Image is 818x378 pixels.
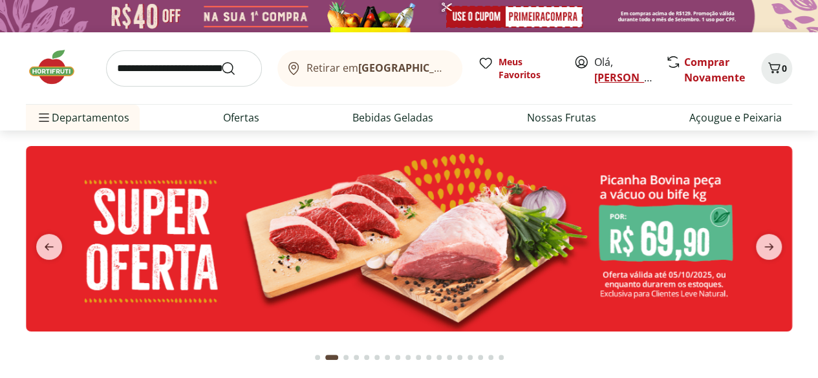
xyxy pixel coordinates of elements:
[782,62,787,74] span: 0
[465,342,475,373] button: Go to page 15 from fs-carousel
[403,342,413,373] button: Go to page 9 from fs-carousel
[223,110,259,125] a: Ofertas
[424,342,434,373] button: Go to page 11 from fs-carousel
[594,70,678,85] a: [PERSON_NAME]
[746,234,792,260] button: next
[455,342,465,373] button: Go to page 14 from fs-carousel
[382,342,393,373] button: Go to page 7 from fs-carousel
[499,56,558,81] span: Meus Favoritos
[341,342,351,373] button: Go to page 3 from fs-carousel
[26,234,72,260] button: previous
[361,342,372,373] button: Go to page 5 from fs-carousel
[277,50,462,87] button: Retirar em[GEOGRAPHIC_DATA]/[GEOGRAPHIC_DATA]
[444,342,455,373] button: Go to page 13 from fs-carousel
[413,342,424,373] button: Go to page 10 from fs-carousel
[689,110,782,125] a: Açougue e Peixaria
[26,48,91,87] img: Hortifruti
[478,56,558,81] a: Meus Favoritos
[36,102,129,133] span: Departamentos
[486,342,496,373] button: Go to page 17 from fs-carousel
[527,110,596,125] a: Nossas Frutas
[372,342,382,373] button: Go to page 6 from fs-carousel
[594,54,652,85] span: Olá,
[106,50,262,87] input: search
[307,62,449,74] span: Retirar em
[36,102,52,133] button: Menu
[684,55,745,85] a: Comprar Novamente
[761,53,792,84] button: Carrinho
[221,61,252,76] button: Submit Search
[496,342,506,373] button: Go to page 18 from fs-carousel
[26,146,792,331] img: super oferta
[475,342,486,373] button: Go to page 16 from fs-carousel
[393,342,403,373] button: Go to page 8 from fs-carousel
[351,342,361,373] button: Go to page 4 from fs-carousel
[323,342,341,373] button: Current page from fs-carousel
[352,110,433,125] a: Bebidas Geladas
[434,342,444,373] button: Go to page 12 from fs-carousel
[358,61,576,75] b: [GEOGRAPHIC_DATA]/[GEOGRAPHIC_DATA]
[312,342,323,373] button: Go to page 1 from fs-carousel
